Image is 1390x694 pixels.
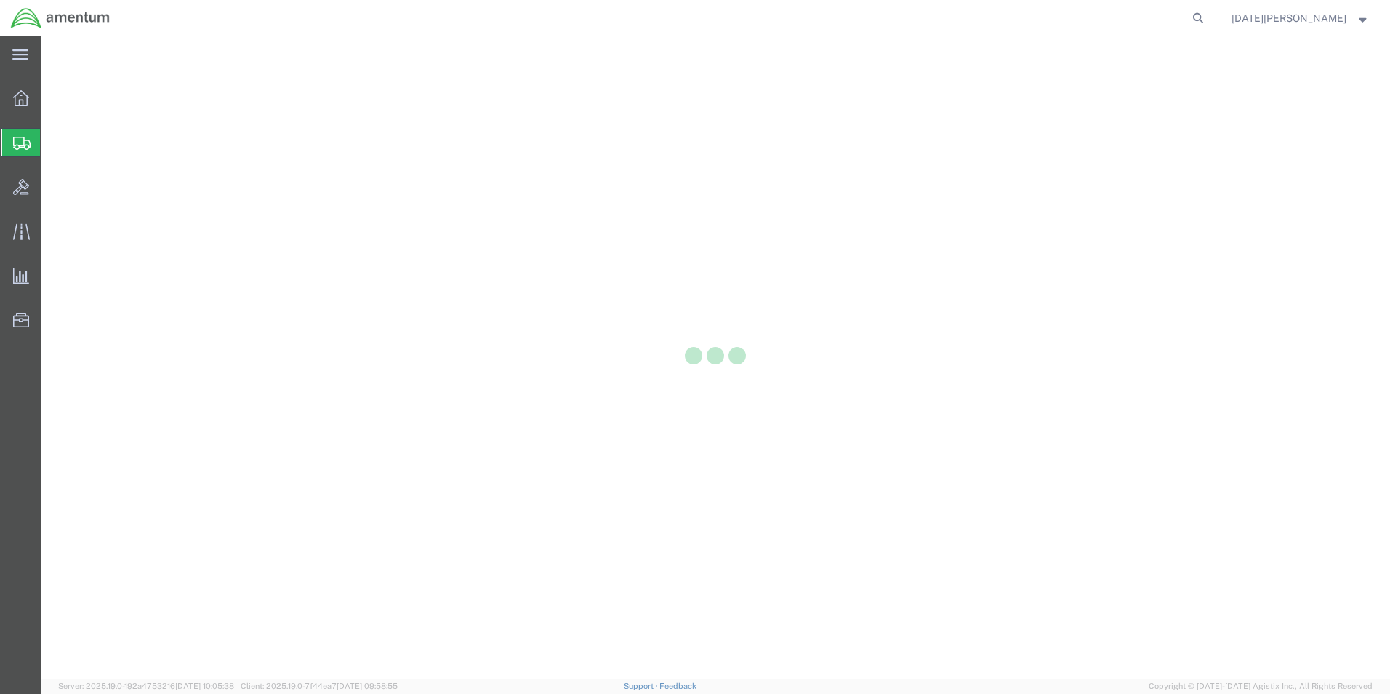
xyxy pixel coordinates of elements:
[10,7,111,29] img: logo
[337,682,398,690] span: [DATE] 09:58:55
[58,682,234,690] span: Server: 2025.19.0-192a4753216
[1149,680,1373,693] span: Copyright © [DATE]-[DATE] Agistix Inc., All Rights Reserved
[1232,10,1346,26] span: Noel Arrieta
[624,682,660,690] a: Support
[659,682,696,690] a: Feedback
[1231,9,1370,27] button: [DATE][PERSON_NAME]
[241,682,398,690] span: Client: 2025.19.0-7f44ea7
[175,682,234,690] span: [DATE] 10:05:38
